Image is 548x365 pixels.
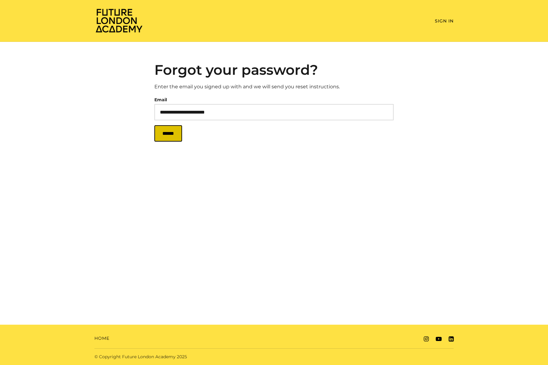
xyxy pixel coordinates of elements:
a: Sign In [435,18,454,24]
label: Email [154,95,167,104]
img: Home Page [94,8,144,33]
h2: Forgot your password? [154,62,394,78]
div: © Copyright Future London Academy 2025 [89,354,274,360]
p: Enter the email you signed up with and we will send you reset instructions. [154,83,394,90]
a: Home [94,335,109,342]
